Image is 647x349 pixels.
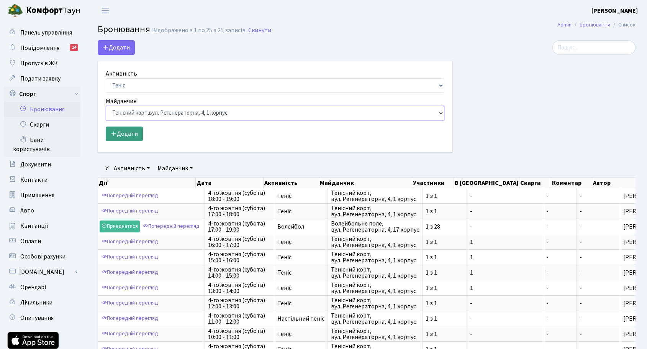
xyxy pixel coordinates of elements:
[277,208,324,214] span: Теніс
[98,178,196,188] th: Дії
[26,4,63,16] b: Комфорт
[580,284,582,292] span: -
[580,21,610,29] a: Бронювання
[100,251,160,263] a: Попередній перегляд
[4,86,80,102] a: Спорт
[4,188,80,203] a: Приміщення
[20,44,59,52] span: Повідомлення
[426,224,464,230] span: 1 з 28
[591,6,638,15] a: [PERSON_NAME]
[470,254,540,260] span: 1
[20,298,52,307] span: Лічильники
[100,221,140,232] a: Приєднатися
[546,300,573,306] span: -
[248,27,271,34] a: Скинути
[4,172,80,188] a: Контакти
[196,178,264,188] th: Дата
[546,193,573,199] span: -
[208,221,271,233] span: 4-го жовтня (субота) 17:00 - 19:00
[100,328,160,340] a: Попередній перегляд
[154,162,196,175] a: Майданчик
[20,222,48,230] span: Квитанції
[4,264,80,280] a: [DOMAIN_NAME]
[331,297,419,309] span: Тенісний корт, вул. Регенераторна, 4, 1 корпус
[100,313,160,324] a: Попередній перегляд
[20,191,54,199] span: Приміщення
[470,270,540,276] span: 1
[20,176,48,184] span: Контакти
[277,270,324,276] span: Теніс
[546,208,573,214] span: -
[4,218,80,234] a: Квитанції
[426,254,464,260] span: 1 з 1
[100,190,160,202] a: Попередній перегляд
[20,237,41,245] span: Оплати
[208,267,271,279] span: 4-го жовтня (субота) 14:00 - 15:00
[470,300,540,306] span: -
[208,328,271,340] span: 4-го жовтня (субота) 10:00 - 11:00
[580,238,582,246] span: -
[277,254,324,260] span: Теніс
[20,160,51,169] span: Документи
[106,127,143,141] button: Додати
[546,285,573,291] span: -
[208,313,271,325] span: 4-го жовтня (субота) 11:00 - 12:00
[208,251,271,263] span: 4-го жовтня (субота) 15:00 - 16:00
[4,157,80,172] a: Документи
[546,254,573,260] span: -
[551,178,593,188] th: Коментар
[100,236,160,248] a: Попередній перегляд
[426,270,464,276] span: 1 з 1
[331,236,419,248] span: Тенісний корт, вул. Регенераторна, 4, 1 корпус
[331,313,419,325] span: Тенісний корт, вул. Регенераторна, 4, 1 корпус
[20,252,66,261] span: Особові рахунки
[277,224,324,230] span: Волейбол
[426,193,464,199] span: 1 з 1
[580,330,582,338] span: -
[208,236,271,248] span: 4-го жовтня (субота) 16:00 - 17:00
[152,27,247,34] div: Відображено з 1 по 25 з 25 записів.
[277,300,324,306] span: Теніс
[208,282,271,294] span: 4-го жовтня (субота) 13:00 - 14:00
[580,207,582,216] span: -
[208,297,271,309] span: 4-го жовтня (субота) 12:00 - 13:00
[70,44,78,51] div: 14
[4,234,80,249] a: Оплати
[106,69,137,78] label: Активність
[331,205,419,217] span: Тенісний корт, вул. Регенераторна, 4, 1 корпус
[4,102,80,117] a: Бронювання
[208,205,271,217] span: 4-го жовтня (субота) 17:00 - 18:00
[4,203,80,218] a: Авто
[470,316,540,322] span: -
[277,239,324,245] span: Теніс
[98,23,150,36] span: Бронювання
[277,193,324,199] span: Теніс
[4,310,80,326] a: Опитування
[580,192,582,200] span: -
[98,40,135,55] button: Додати
[4,249,80,264] a: Особові рахунки
[546,270,573,276] span: -
[426,316,464,322] span: 1 з 1
[20,28,72,37] span: Панель управління
[20,283,46,291] span: Орендарі
[100,267,160,278] a: Попередній перегляд
[470,239,540,245] span: 1
[264,178,319,188] th: Активність
[580,253,582,262] span: -
[331,282,419,294] span: Тенісний корт, вул. Регенераторна, 4, 1 корпус
[20,206,34,215] span: Авто
[591,7,638,15] b: [PERSON_NAME]
[580,268,582,277] span: -
[4,295,80,310] a: Лічильники
[20,59,58,67] span: Пропуск в ЖК
[106,97,136,106] label: Майданчик
[519,178,551,188] th: Скарги
[546,224,573,230] span: -
[277,316,324,322] span: Настільний теніс
[4,132,80,157] a: Бани користувачів
[454,178,519,188] th: В [GEOGRAPHIC_DATA]
[426,239,464,245] span: 1 з 1
[4,25,80,40] a: Панель управління
[470,193,540,199] span: -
